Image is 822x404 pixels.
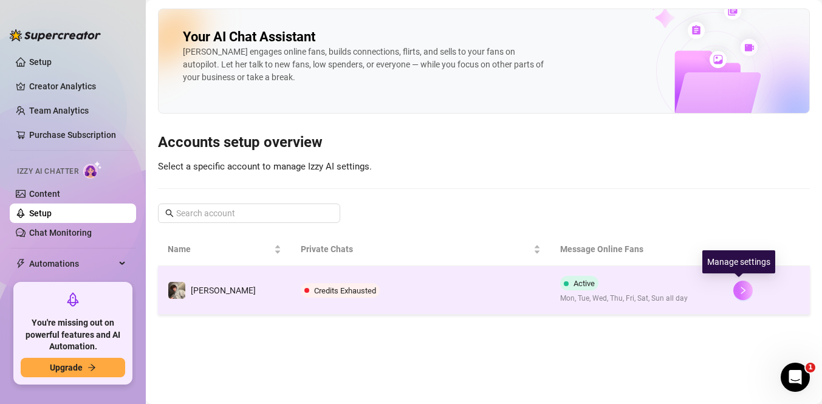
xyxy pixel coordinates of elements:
[10,29,101,41] img: logo-BBDzfeDw.svg
[739,286,747,295] span: right
[550,233,724,266] th: Message Online Fans
[560,293,688,304] span: Mon, Tue, Wed, Thu, Fri, Sat, Sun all day
[29,208,52,218] a: Setup
[168,282,185,299] img: Reece
[29,57,52,67] a: Setup
[291,233,550,266] th: Private Chats
[702,250,775,273] div: Manage settings
[29,125,126,145] a: Purchase Subscription
[191,286,256,295] span: [PERSON_NAME]
[29,189,60,199] a: Content
[29,77,126,96] a: Creator Analytics
[21,358,125,377] button: Upgradearrow-right
[314,286,376,295] span: Credits Exhausted
[83,161,102,179] img: AI Chatter
[87,363,96,372] span: arrow-right
[50,363,83,372] span: Upgrade
[29,278,115,298] span: Chat Copilot
[16,259,26,269] span: thunderbolt
[158,233,291,266] th: Name
[17,166,78,177] span: Izzy AI Chatter
[158,161,372,172] span: Select a specific account to manage Izzy AI settings.
[176,207,323,220] input: Search account
[21,317,125,353] span: You're missing out on powerful features and AI Automation.
[781,363,810,392] iframe: Intercom live chat
[29,228,92,238] a: Chat Monitoring
[168,242,272,256] span: Name
[165,209,174,217] span: search
[66,292,80,307] span: rocket
[733,281,753,300] button: right
[574,279,595,288] span: Active
[158,133,810,152] h3: Accounts setup overview
[29,106,89,115] a: Team Analytics
[183,29,315,46] h2: Your AI Chat Assistant
[183,46,547,84] div: [PERSON_NAME] engages online fans, builds connections, flirts, and sells to your fans on autopilo...
[29,254,115,273] span: Automations
[806,363,815,372] span: 1
[301,242,531,256] span: Private Chats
